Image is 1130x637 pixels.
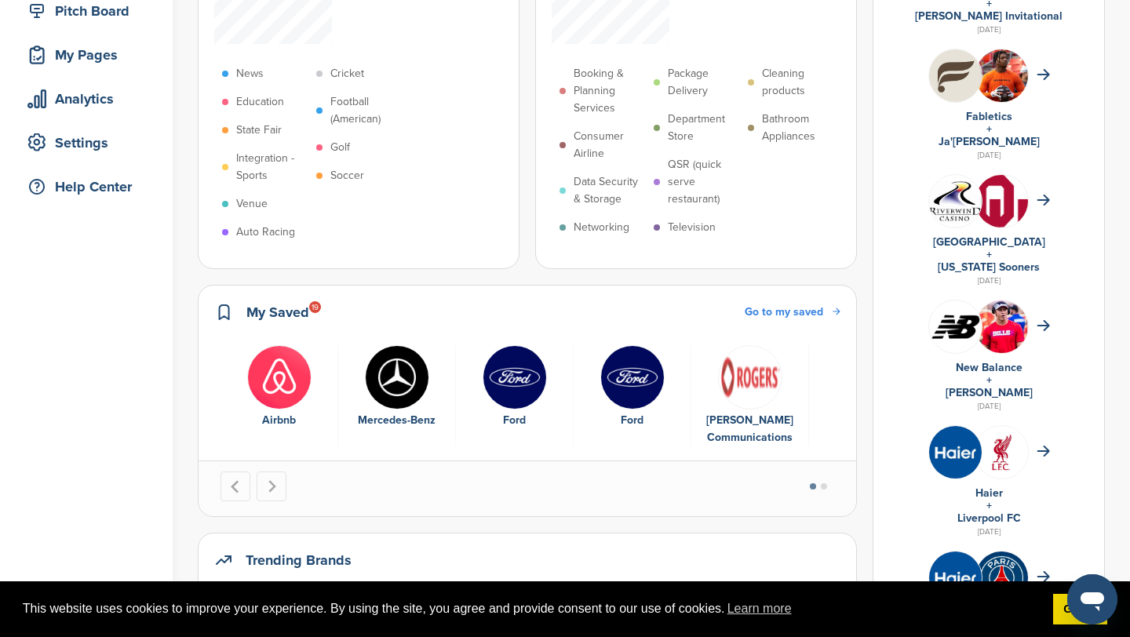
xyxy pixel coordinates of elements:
[986,122,992,136] a: +
[668,111,740,145] p: Department Store
[762,65,834,100] p: Cleaning products
[236,150,308,184] p: Integration - Sports
[24,129,157,157] div: Settings
[929,49,982,102] img: Hb geub1 400x400
[668,156,740,208] p: QSR (quick serve restaurant)
[236,122,282,139] p: State Fair
[574,128,646,162] p: Consumer Airline
[330,65,364,82] p: Cricket
[718,345,782,409] img: Data
[699,345,800,447] a: Data [PERSON_NAME] Communications
[889,274,1088,288] div: [DATE]
[221,345,338,447] div: 1 of 6
[809,345,927,447] div: 6 of 6
[957,511,1021,525] a: Liverpool FC
[915,9,1063,23] a: [PERSON_NAME] Invitational
[956,361,1022,374] a: New Balance
[889,23,1088,37] div: [DATE]
[221,471,250,501] button: Go to last slide
[986,373,992,387] a: +
[330,167,364,184] p: Soccer
[929,551,982,604] img: Fh8myeok 400x400
[699,412,800,446] div: [PERSON_NAME] Communications
[309,301,321,313] div: 19
[236,65,264,82] p: News
[668,65,740,100] p: Package Delivery
[483,345,547,409] img: Dt5zjbl6 400x400
[574,173,646,208] p: Data Security & Storage
[246,301,309,323] h2: My Saved
[986,499,992,512] a: +
[574,219,629,236] p: Networking
[330,139,350,156] p: Golf
[817,412,919,429] div: Bell Aliant
[346,345,447,430] a: 4mxt8vfk 400x400 Mercedes-Benz
[24,41,157,69] div: My Pages
[23,597,1041,621] span: This website uses cookies to improve your experience. By using the site, you agree and provide co...
[691,345,809,447] div: 5 of 6
[338,345,456,447] div: 2 of 6
[236,224,295,241] p: Auto Racing
[574,65,646,117] p: Booking & Planning Services
[228,345,330,430] a: E9jrhsyu 400x400 Airbnb
[24,173,157,201] div: Help Center
[966,110,1012,123] a: Fabletics
[889,399,1088,413] div: [DATE]
[24,85,157,113] div: Analytics
[929,181,982,221] img: Data
[933,235,1045,249] a: [GEOGRAPHIC_DATA]
[975,426,1028,479] img: Lbdn4 vk 400x400
[1053,594,1107,625] a: dismiss cookie message
[16,125,157,161] a: Settings
[889,148,1088,162] div: [DATE]
[939,135,1040,148] a: Ja'[PERSON_NAME]
[762,111,834,145] p: Bathroom Appliances
[745,305,823,318] span: Go to my saved
[236,93,284,111] p: Education
[668,219,716,236] p: Television
[975,175,1028,247] img: Data?1415805766
[365,345,429,409] img: 4mxt8vfk 400x400
[16,37,157,73] a: My Pages
[464,412,565,429] div: Ford
[16,81,157,117] a: Analytics
[975,551,1028,604] img: 0x7wxqi8 400x400
[581,412,683,429] div: Ford
[236,195,268,213] p: Venue
[346,412,447,429] div: Mercedes-Benz
[16,169,157,205] a: Help Center
[938,260,1040,274] a: [US_STATE] Sooners
[228,412,330,429] div: Airbnb
[257,471,286,501] button: Next slide
[1067,574,1117,624] iframe: Button to launch messaging window
[456,345,574,447] div: 3 of 6
[929,314,982,340] img: Data
[574,345,691,447] div: 4 of 6
[796,481,840,493] ul: Select a slide to show
[745,304,840,321] a: Go to my saved
[975,300,1028,373] img: 220px josh allen
[246,549,352,571] h2: Trending Brands
[975,49,1028,112] img: Ja'marr chase
[330,93,403,128] p: Football (American)
[889,525,1088,539] div: [DATE]
[975,486,1003,500] a: Haier
[810,483,816,490] button: Go to page 1
[821,483,827,490] button: Go to page 2
[581,345,683,430] a: Dt5zjbl6 400x400 Ford
[464,345,565,430] a: Dt5zjbl6 400x400 Ford
[986,248,992,261] a: +
[946,386,1033,399] a: [PERSON_NAME]
[929,426,982,479] img: Fh8myeok 400x400
[725,597,794,621] a: learn more about cookies
[600,345,665,409] img: Dt5zjbl6 400x400
[247,345,312,409] img: E9jrhsyu 400x400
